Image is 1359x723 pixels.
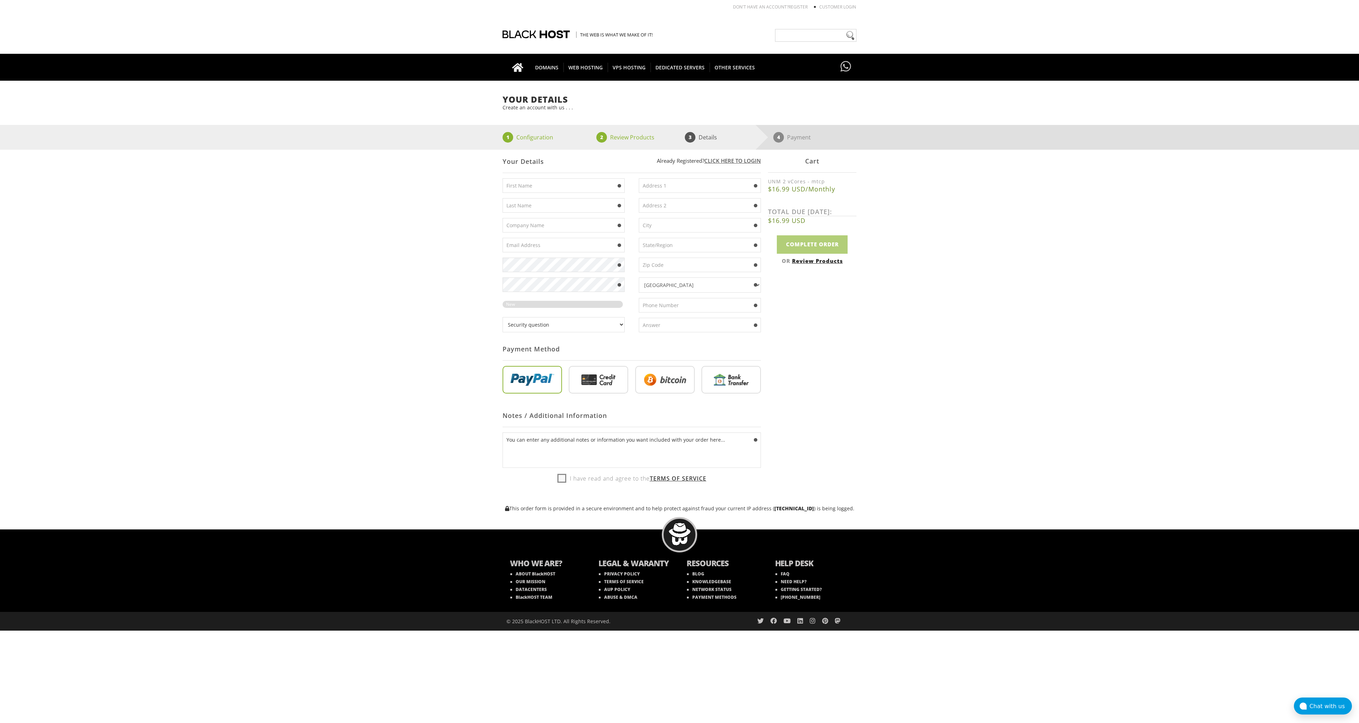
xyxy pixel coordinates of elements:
[505,54,531,81] a: Go to homepage
[650,475,706,482] a: Terms of Service
[608,63,651,72] span: VPS HOSTING
[510,571,555,577] a: ABOUT BlackHOST
[599,586,630,592] a: AUP POLICY
[530,54,564,81] a: DOMAINS
[819,4,856,10] a: Customer Login
[768,150,856,173] div: Cart
[639,198,761,213] input: Address 2
[599,594,637,600] a: ABUSE & DMCA
[768,216,856,225] b: $16.99 USD
[503,178,625,193] input: First Name
[503,150,761,173] div: Your Details
[639,238,761,252] input: State/Region
[503,366,562,394] img: PayPal.png
[1294,698,1352,715] button: Chat with us
[775,586,822,592] a: GETTING STARTED?
[687,586,732,592] a: NETWORK STATUS
[775,579,807,585] a: NEED HELP?
[608,54,651,81] a: VPS HOSTING
[685,132,695,143] span: 3
[503,505,856,512] p: This order form is provided in a secure environment and to help protect against fraud your curren...
[506,612,676,631] div: © 2025 BlackHOST LTD. All Rights Reserved.
[699,132,717,143] p: Details
[503,404,761,427] div: Notes / Additional Information
[639,258,761,272] input: Zip Code
[710,63,760,72] span: OTHER SERVICES
[610,132,654,143] p: Review Products
[576,31,653,38] span: The Web is what we make of it!
[635,366,695,394] img: Bitcoin.png
[789,4,808,10] a: REGISTER
[1309,703,1352,710] div: Chat with us
[599,571,640,577] a: PRIVACY POLICY
[701,366,761,394] img: Bank%20Transfer.png
[510,579,545,585] a: OUR MISSION
[669,523,691,545] img: BlackHOST mascont, Blacky.
[598,558,673,570] b: LEGAL & WARANTY
[787,132,811,143] p: Payment
[687,571,704,577] a: BLOG
[503,104,856,111] p: Create an account with us . . .
[687,579,731,585] a: KNOWLEDGEBASE
[639,178,761,193] input: Address 1
[503,238,625,252] input: Email Address
[639,318,761,332] input: Answer
[722,4,808,10] li: Don't have an account?
[775,29,856,42] input: Need help?
[503,218,625,233] input: Company Name
[687,594,736,600] a: PAYMENT METHODS
[503,338,761,361] div: Payment Method
[650,54,710,81] a: DEDICATED SERVERS
[687,558,761,570] b: RESOURCES
[503,132,513,143] span: 1
[768,185,856,193] b: $16.99 USD/Monthly
[792,257,843,264] a: Review Products
[510,586,547,592] a: DATACENTERS
[530,63,564,72] span: DOMAINS
[563,63,608,72] span: WEB HOSTING
[510,558,584,570] b: WHO WE ARE?
[775,594,820,600] a: [PHONE_NUMBER]
[768,207,856,216] label: TOTAL DUE [DATE]:
[839,54,853,80] a: Have questions?
[503,198,625,213] input: Last Name
[639,218,761,233] input: City
[774,505,814,512] strong: [TECHNICAL_ID]
[503,95,856,104] h1: Your Details
[775,571,790,577] a: FAQ
[777,235,848,253] input: Complete Order
[503,301,522,328] span: New Password Rating: 0%
[563,54,608,81] a: WEB HOSTING
[775,558,849,570] b: HELP DESK
[557,473,706,484] label: I have read and agree to the
[503,432,761,468] textarea: You can enter any additional notes or information you want included with your order here...
[503,157,761,164] p: Already Registered?
[650,63,710,72] span: DEDICATED SERVERS
[569,366,628,394] img: Credit%20Card.png
[773,132,784,143] span: 4
[768,178,856,185] label: UNM 2 vCores - mtcp
[768,257,856,264] div: OR
[704,157,761,164] a: Click here to login
[639,298,761,312] input: Phone Number
[510,594,552,600] a: BlackHOST TEAM
[599,579,644,585] a: TERMS OF SERVICE
[710,54,760,81] a: OTHER SERVICES
[596,132,607,143] span: 2
[516,132,553,143] p: Configuration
